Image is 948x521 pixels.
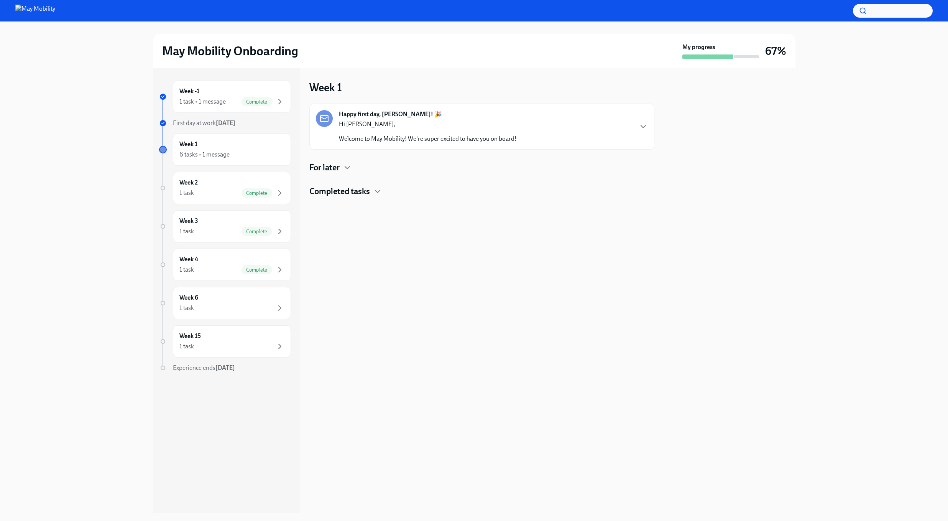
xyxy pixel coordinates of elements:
[179,178,198,187] h6: Week 2
[215,364,235,371] strong: [DATE]
[179,255,198,264] h6: Week 4
[309,162,654,173] div: For later
[159,81,291,113] a: Week -11 task • 1 messageComplete
[159,119,291,127] a: First day at work[DATE]
[173,364,235,371] span: Experience ends
[242,190,272,196] span: Complete
[179,217,198,225] h6: Week 3
[179,332,201,340] h6: Week 15
[179,304,194,312] div: 1 task
[159,249,291,281] a: Week 41 taskComplete
[179,87,199,96] h6: Week -1
[242,229,272,234] span: Complete
[339,120,516,129] p: Hi [PERSON_NAME],
[242,267,272,273] span: Complete
[15,5,55,17] img: May Mobility
[173,119,235,127] span: First day at work
[162,43,298,59] h2: May Mobility Onboarding
[309,81,342,94] h3: Week 1
[179,265,194,274] div: 1 task
[179,342,194,351] div: 1 task
[216,119,235,127] strong: [DATE]
[309,186,370,197] h4: Completed tasks
[242,99,272,105] span: Complete
[765,44,786,58] h3: 67%
[179,150,230,159] div: 6 tasks • 1 message
[339,110,442,119] strong: Happy first day, [PERSON_NAME]! 🎉
[159,172,291,204] a: Week 21 taskComplete
[179,189,194,197] div: 1 task
[682,43,715,51] strong: My progress
[159,325,291,358] a: Week 151 task
[339,135,516,143] p: Welcome to May Mobility! We're super excited to have you on board!
[159,134,291,166] a: Week 16 tasks • 1 message
[159,287,291,319] a: Week 61 task
[179,293,198,302] h6: Week 6
[179,97,226,106] div: 1 task • 1 message
[309,186,654,197] div: Completed tasks
[309,162,340,173] h4: For later
[179,227,194,236] div: 1 task
[159,210,291,242] a: Week 31 taskComplete
[179,140,197,148] h6: Week 1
